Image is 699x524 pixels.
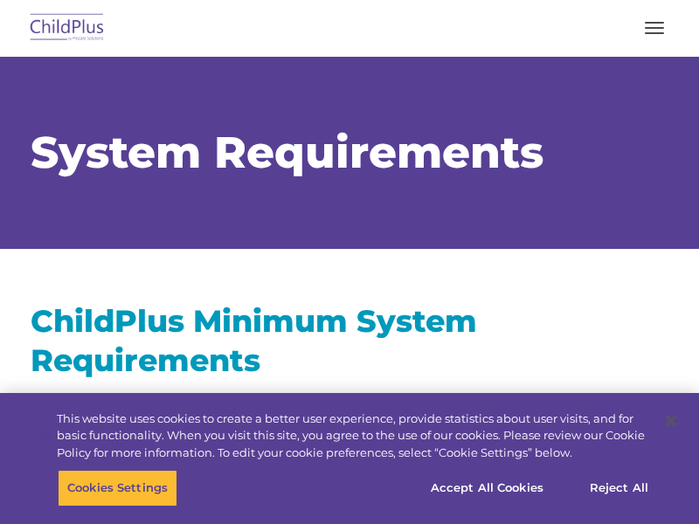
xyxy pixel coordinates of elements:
img: ChildPlus by Procare Solutions [26,8,108,49]
button: Reject All [564,470,674,507]
div: This website uses cookies to create a better user experience, provide statistics about user visit... [57,410,650,462]
span: System Requirements [31,126,543,179]
button: Cookies Settings [58,470,177,507]
h2: ChildPlus Minimum System Requirements [31,301,668,380]
button: Accept All Cookies [421,470,553,507]
button: Close [652,402,690,440]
